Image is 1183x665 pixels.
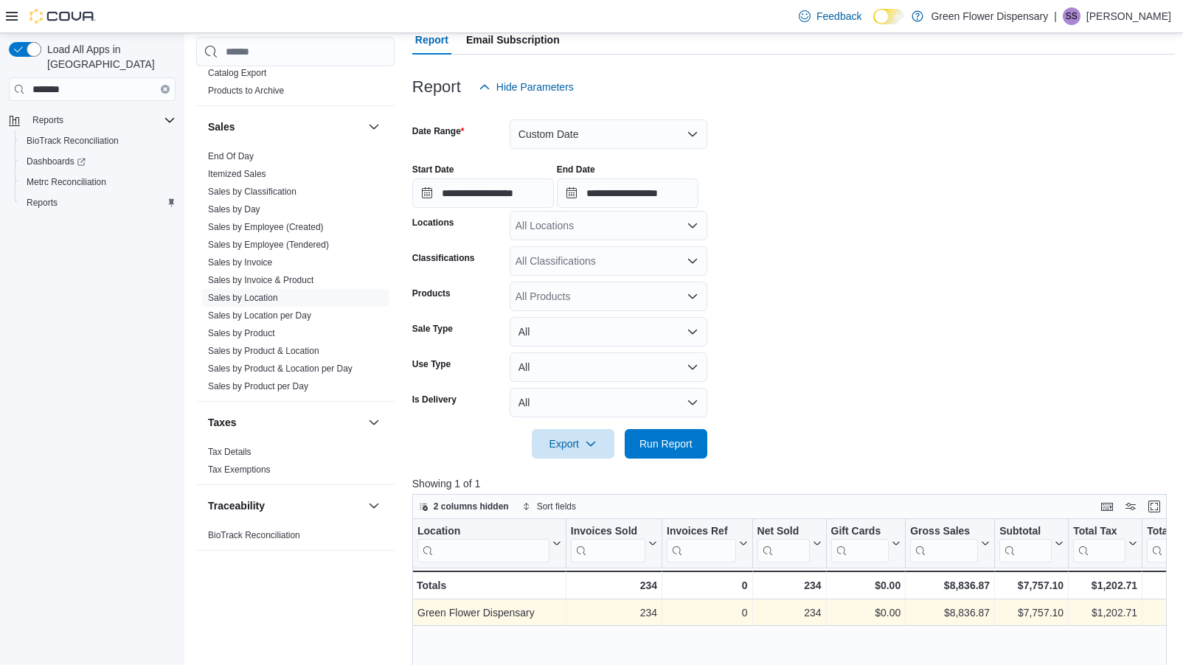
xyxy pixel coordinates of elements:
[32,114,63,126] span: Reports
[208,275,313,285] a: Sales by Invoice & Product
[667,525,747,563] button: Invoices Ref
[365,414,383,431] button: Taxes
[873,9,904,24] input: Dark Mode
[667,525,735,563] div: Invoices Ref
[412,323,453,335] label: Sale Type
[208,346,319,356] a: Sales by Product & Location
[1073,577,1137,594] div: $1,202.71
[208,327,275,339] span: Sales by Product
[557,164,595,175] label: End Date
[3,110,181,130] button: Reports
[208,292,278,304] span: Sales by Location
[910,525,990,563] button: Gross Sales
[208,67,266,79] span: Catalog Export
[208,119,235,134] h3: Sales
[412,78,461,96] h3: Report
[1066,7,1078,25] span: SS
[571,525,645,539] div: Invoices Sold
[208,310,311,321] a: Sales by Location per Day
[910,525,978,563] div: Gross Sales
[999,604,1064,622] div: $7,757.10
[1073,525,1125,539] div: Total Tax
[793,1,867,31] a: Feedback
[27,156,86,167] span: Dashboards
[1145,498,1163,515] button: Enter fullscreen
[208,222,324,232] a: Sales by Employee (Created)
[412,178,554,208] input: Press the down key to open a popover containing a calendar.
[557,178,698,208] input: Press the down key to open a popover containing a calendar.
[571,604,657,622] div: 234
[412,358,451,370] label: Use Type
[208,274,313,286] span: Sales by Invoice & Product
[21,132,125,150] a: BioTrack Reconciliation
[15,130,181,151] button: BioTrack Reconciliation
[757,604,821,622] div: 234
[910,525,978,539] div: Gross Sales
[516,498,582,515] button: Sort fields
[571,577,657,594] div: 234
[365,497,383,515] button: Traceability
[208,381,308,391] a: Sales by Product per Day
[208,415,237,430] h3: Taxes
[571,525,657,563] button: Invoices Sold
[21,194,63,212] a: Reports
[208,239,329,251] span: Sales by Employee (Tendered)
[208,446,251,458] span: Tax Details
[910,604,990,622] div: $8,836.87
[510,119,707,149] button: Custom Date
[417,525,549,563] div: Location
[417,525,561,563] button: Location
[667,604,747,622] div: 0
[208,310,311,321] span: Sales by Location per Day
[412,288,451,299] label: Products
[496,80,574,94] span: Hide Parameters
[208,204,260,215] a: Sales by Day
[208,498,265,513] h3: Traceability
[15,172,181,192] button: Metrc Reconciliation
[208,464,271,476] span: Tax Exemptions
[27,176,106,188] span: Metrc Reconciliation
[412,125,465,137] label: Date Range
[1073,525,1137,563] button: Total Tax
[757,577,821,594] div: 234
[830,525,901,563] button: Gift Cards
[27,111,176,129] span: Reports
[510,352,707,382] button: All
[208,257,272,268] a: Sales by Invoice
[208,186,296,198] span: Sales by Classification
[412,476,1175,491] p: Showing 1 of 1
[1086,7,1171,25] p: [PERSON_NAME]
[466,25,560,55] span: Email Subscription
[208,447,251,457] a: Tax Details
[208,240,329,250] a: Sales by Employee (Tendered)
[196,147,395,401] div: Sales
[417,604,561,622] div: Green Flower Dispensary
[208,85,284,97] span: Products to Archive
[27,197,58,209] span: Reports
[208,68,266,78] a: Catalog Export
[1098,498,1116,515] button: Keyboard shortcuts
[208,86,284,96] a: Products to Archive
[910,577,990,594] div: $8,836.87
[21,194,176,212] span: Reports
[1073,604,1137,622] div: $1,202.71
[625,429,707,459] button: Run Report
[757,525,809,539] div: Net Sold
[15,151,181,172] a: Dashboards
[21,173,176,191] span: Metrc Reconciliation
[830,525,889,539] div: Gift Cards
[208,293,278,303] a: Sales by Location
[208,529,300,541] span: BioTrack Reconciliation
[757,525,821,563] button: Net Sold
[21,153,176,170] span: Dashboards
[21,153,91,170] a: Dashboards
[412,252,475,264] label: Classifications
[208,168,266,180] span: Itemized Sales
[9,104,176,251] nav: Complex example
[473,72,580,102] button: Hide Parameters
[161,85,170,94] button: Clear input
[667,577,747,594] div: 0
[21,132,176,150] span: BioTrack Reconciliation
[510,317,707,347] button: All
